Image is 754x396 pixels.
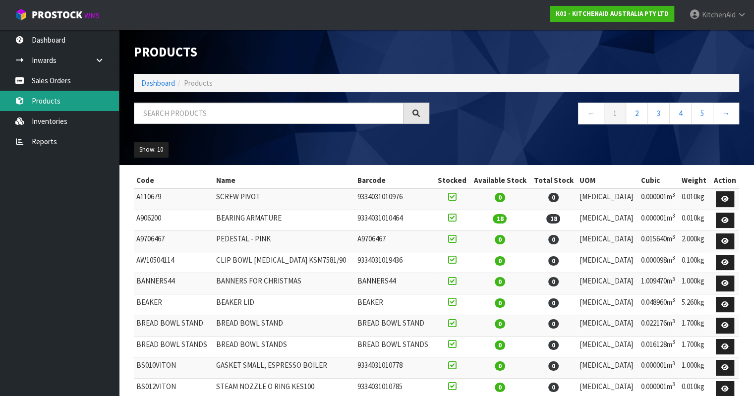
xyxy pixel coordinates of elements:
[495,235,505,244] span: 0
[647,103,670,124] a: 3
[577,188,638,210] td: [MEDICAL_DATA]
[134,210,213,231] td: A906200
[679,210,710,231] td: 0.010kg
[548,235,559,244] span: 0
[638,294,679,315] td: 0.048960m
[577,210,638,231] td: [MEDICAL_DATA]
[15,8,27,21] img: cube-alt.png
[679,273,710,294] td: 1.000kg
[691,103,713,124] a: 5
[213,273,354,294] td: BANNERS FOR CHRISTMAS
[679,231,710,252] td: 2.000kg
[141,78,175,88] a: Dashboard
[213,210,354,231] td: BEARING ARMATURE
[495,319,505,329] span: 0
[638,210,679,231] td: 0.000001m
[679,315,710,337] td: 1.700kg
[134,252,213,273] td: AW10504114
[578,103,604,124] a: ←
[213,188,354,210] td: SCREW PIVOT
[213,172,354,188] th: Name
[184,78,213,88] span: Products
[672,381,675,388] sup: 3
[577,315,638,337] td: [MEDICAL_DATA]
[638,336,679,357] td: 0.016128m
[548,319,559,329] span: 0
[495,193,505,202] span: 0
[638,231,679,252] td: 0.015640m
[679,188,710,210] td: 0.010kg
[470,172,530,188] th: Available Stock
[672,233,675,240] sup: 3
[355,231,434,252] td: A9706467
[638,172,679,188] th: Cubic
[134,294,213,315] td: BEAKER
[548,298,559,308] span: 0
[577,336,638,357] td: [MEDICAL_DATA]
[577,273,638,294] td: [MEDICAL_DATA]
[213,357,354,379] td: GASKET SMALL, ESPRESSO BOILER
[577,252,638,273] td: [MEDICAL_DATA]
[213,252,354,273] td: CLIP BOWL [MEDICAL_DATA] KSM7581/90
[134,172,213,188] th: Code
[355,252,434,273] td: 9334031019436
[546,214,560,224] span: 18
[577,294,638,315] td: [MEDICAL_DATA]
[679,357,710,379] td: 1.000kg
[355,273,434,294] td: BANNERS44
[672,191,675,198] sup: 3
[577,172,638,188] th: UOM
[84,11,100,20] small: WMS
[548,256,559,266] span: 0
[638,357,679,379] td: 0.000001m
[134,273,213,294] td: BANNERS44
[213,231,354,252] td: PEDESTAL - PINK
[679,294,710,315] td: 5.260kg
[679,172,710,188] th: Weight
[134,336,213,357] td: BREAD BOWL STANDS
[355,315,434,337] td: BREAD BOWL STAND
[672,339,675,345] sup: 3
[672,276,675,283] sup: 3
[213,336,354,357] td: BREAD BOWL STANDS
[134,231,213,252] td: A9706467
[548,193,559,202] span: 0
[577,357,638,379] td: [MEDICAL_DATA]
[355,172,434,188] th: Barcode
[604,103,626,124] a: 1
[134,45,429,59] h1: Products
[548,340,559,350] span: 0
[213,294,354,315] td: BEAKER LID
[495,340,505,350] span: 0
[493,214,507,224] span: 18
[495,298,505,308] span: 0
[495,361,505,371] span: 0
[638,188,679,210] td: 0.000001m
[626,103,648,124] a: 2
[672,360,675,367] sup: 3
[355,336,434,357] td: BREAD BOWL STANDS
[32,8,82,21] span: ProStock
[577,231,638,252] td: [MEDICAL_DATA]
[638,315,679,337] td: 0.022176m
[679,336,710,357] td: 1.700kg
[444,103,740,127] nav: Page navigation
[672,318,675,325] sup: 3
[434,172,469,188] th: Stocked
[134,103,404,124] input: Search products
[134,315,213,337] td: BREAD BOWL STAND
[710,172,739,188] th: Action
[548,383,559,392] span: 0
[355,210,434,231] td: 9334031010464
[495,383,505,392] span: 0
[134,357,213,379] td: BS010VITON
[679,252,710,273] td: 0.100kg
[355,357,434,379] td: 9334031010778
[672,212,675,219] sup: 3
[556,9,669,18] strong: K01 - KITCHENAID AUSTRALIA PTY LTD
[134,142,169,158] button: Show: 10
[669,103,692,124] a: 4
[672,254,675,261] sup: 3
[672,296,675,303] sup: 3
[548,277,559,286] span: 0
